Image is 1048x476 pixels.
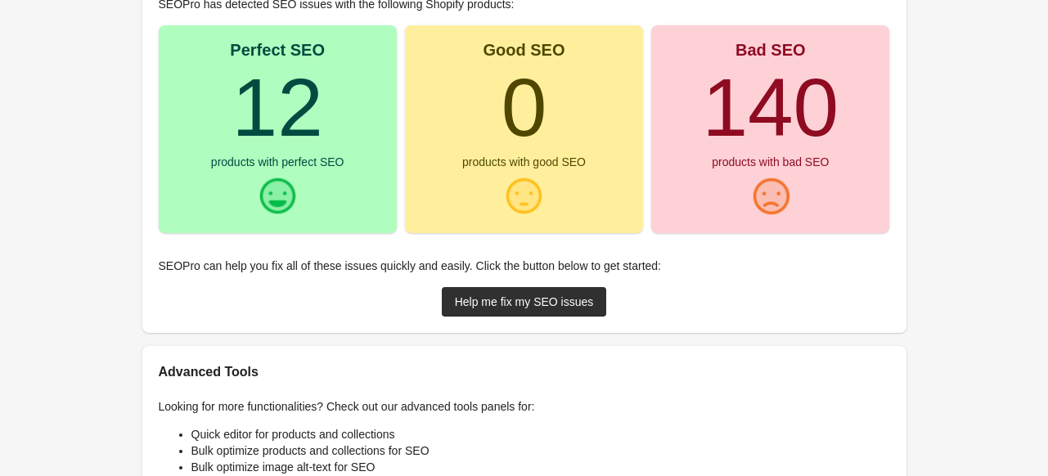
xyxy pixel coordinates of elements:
[159,258,890,274] p: SEOPro can help you fix all of these issues quickly and easily. Click the button below to get sta...
[191,442,890,459] li: Bulk optimize products and collections for SEO
[712,156,829,168] div: products with bad SEO
[462,156,586,168] div: products with good SEO
[442,287,607,317] a: Help me fix my SEO issues
[735,42,806,58] div: Bad SEO
[502,61,547,153] turbo-frame: 0
[211,156,344,168] div: products with perfect SEO
[702,61,839,153] turbo-frame: 140
[232,61,323,153] turbo-frame: 12
[455,295,594,308] div: Help me fix my SEO issues
[230,42,325,58] div: Perfect SEO
[191,459,890,475] li: Bulk optimize image alt-text for SEO
[191,426,890,442] li: Quick editor for products and collections
[159,362,890,382] h2: Advanced Tools
[483,42,564,58] div: Good SEO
